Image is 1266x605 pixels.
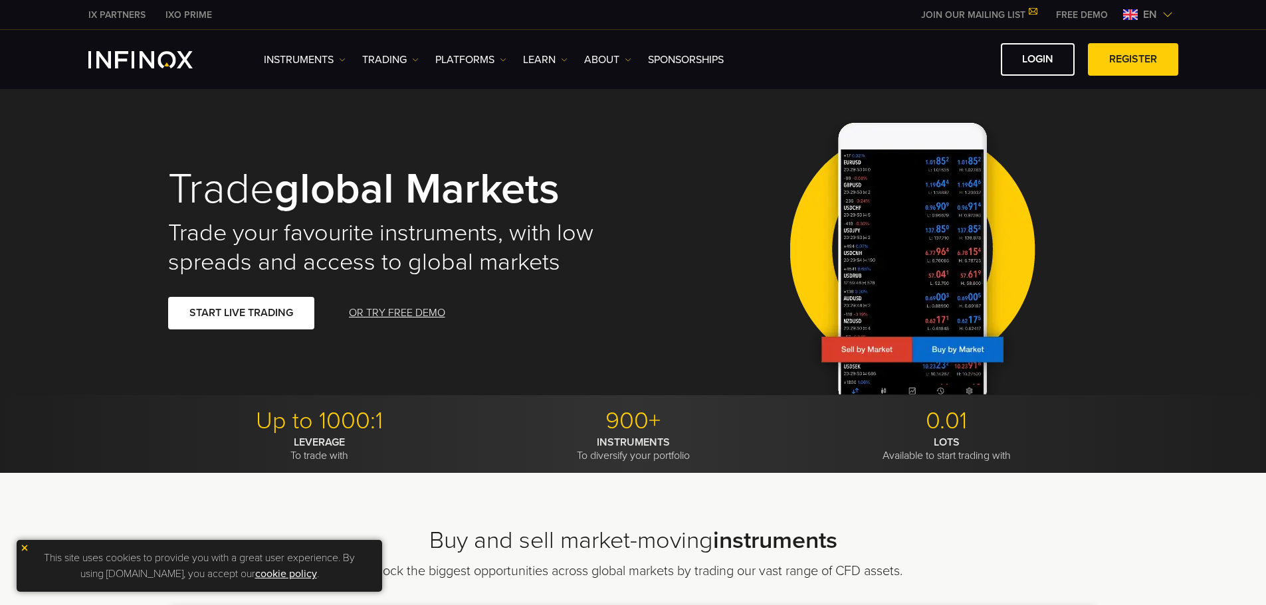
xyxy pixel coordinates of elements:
strong: global markets [274,163,560,215]
p: Up to 1000:1 [168,406,472,436]
a: Learn [523,52,568,68]
a: Instruments [264,52,346,68]
img: yellow close icon [20,543,29,553]
p: Available to start trading with [795,436,1099,462]
p: This site uses cookies to provide you with a great user experience. By using [DOMAIN_NAME], you a... [23,547,375,585]
a: SPONSORSHIPS [648,52,724,68]
a: OR TRY FREE DEMO [348,297,447,329]
a: PLATFORMS [435,52,506,68]
strong: INSTRUMENTS [597,436,670,449]
a: INFINOX MENU [1046,8,1118,22]
strong: LOTS [934,436,960,449]
a: TRADING [362,52,419,68]
a: ABOUT [584,52,631,68]
a: INFINOX [156,8,222,22]
p: To trade with [168,436,472,462]
p: 0.01 [795,406,1099,436]
a: REGISTER [1088,43,1178,76]
p: To diversify your portfolio [481,436,785,462]
a: START LIVE TRADING [168,297,314,329]
a: cookie policy [255,567,317,580]
a: INFINOX [78,8,156,22]
h2: Buy and sell market-moving [168,526,1099,555]
p: Unlock the biggest opportunities across global markets by trading our vast range of CFD assets. [326,562,940,580]
h1: Trade [168,167,615,212]
a: LOGIN [1001,43,1075,76]
strong: LEVERAGE [294,436,345,449]
span: en [1138,7,1162,23]
a: JOIN OUR MAILING LIST [911,9,1046,21]
h2: Trade your favourite instruments, with low spreads and access to global markets [168,218,615,277]
p: 900+ [481,406,785,436]
strong: instruments [713,526,837,555]
a: INFINOX Logo [88,51,224,68]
